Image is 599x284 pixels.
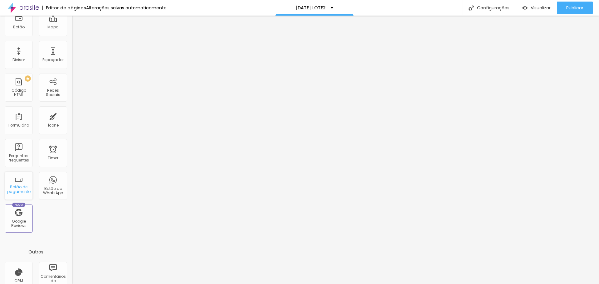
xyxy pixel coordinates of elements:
[8,123,29,128] div: Formulário
[6,88,31,97] div: Código HTML
[557,2,593,14] button: Publicar
[48,123,59,128] div: Ícone
[566,5,583,10] span: Publicar
[531,5,551,10] span: Visualizar
[6,154,31,163] div: Perguntas frequentes
[12,58,25,62] div: Divisor
[6,185,31,194] div: Botão de pagamento
[86,6,167,10] div: Alterações salvas automaticamente
[42,6,86,10] div: Editor de páginas
[48,156,58,160] div: Timer
[522,5,528,11] img: view-1.svg
[295,6,326,10] p: [DATE] LOTE2
[12,203,26,207] div: Novo
[41,88,65,97] div: Redes Sociais
[41,186,65,195] div: Botão do WhatsApp
[516,2,557,14] button: Visualizar
[13,25,25,29] div: Botão
[6,219,31,228] div: Google Reviews
[42,58,64,62] div: Espaçador
[47,25,59,29] div: Mapa
[469,5,474,11] img: Icone
[72,16,599,284] iframe: Editor
[14,279,23,283] div: CRM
